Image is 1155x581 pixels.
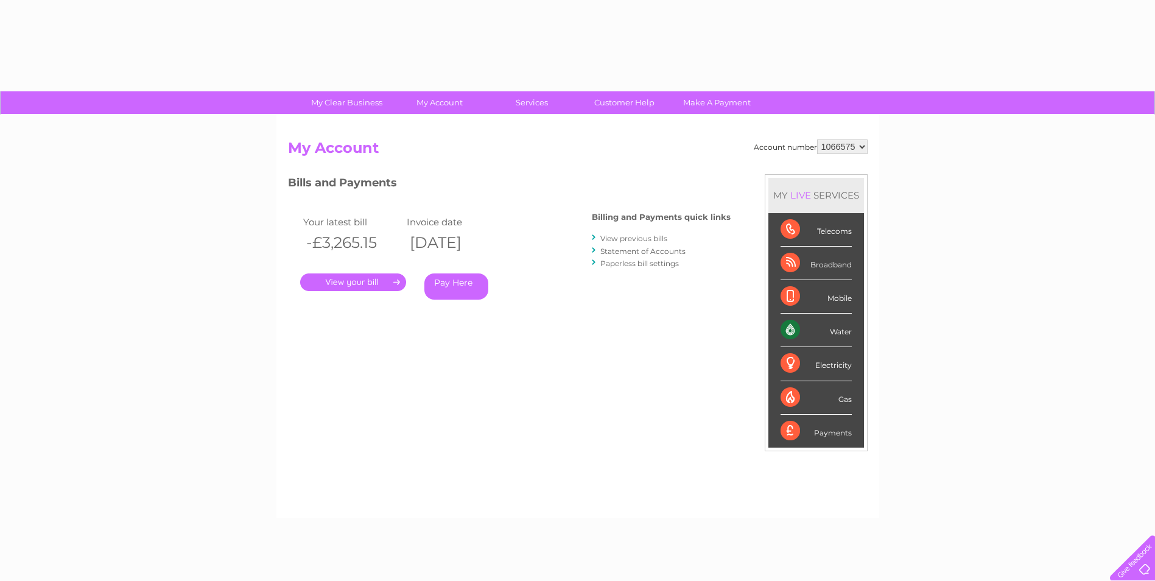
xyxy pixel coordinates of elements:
[600,259,679,268] a: Paperless bill settings
[297,91,397,114] a: My Clear Business
[781,314,852,347] div: Water
[768,178,864,213] div: MY SERVICES
[482,91,582,114] a: Services
[288,139,868,163] h2: My Account
[592,213,731,222] h4: Billing and Payments quick links
[300,230,404,255] th: -£3,265.15
[424,273,488,300] a: Pay Here
[300,214,404,230] td: Your latest bill
[781,213,852,247] div: Telecoms
[781,347,852,381] div: Electricity
[667,91,767,114] a: Make A Payment
[600,247,686,256] a: Statement of Accounts
[300,273,406,291] a: .
[288,174,731,195] h3: Bills and Payments
[788,189,813,201] div: LIVE
[574,91,675,114] a: Customer Help
[600,234,667,243] a: View previous bills
[754,139,868,154] div: Account number
[404,230,507,255] th: [DATE]
[781,247,852,280] div: Broadband
[781,415,852,448] div: Payments
[389,91,490,114] a: My Account
[404,214,507,230] td: Invoice date
[781,381,852,415] div: Gas
[781,280,852,314] div: Mobile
